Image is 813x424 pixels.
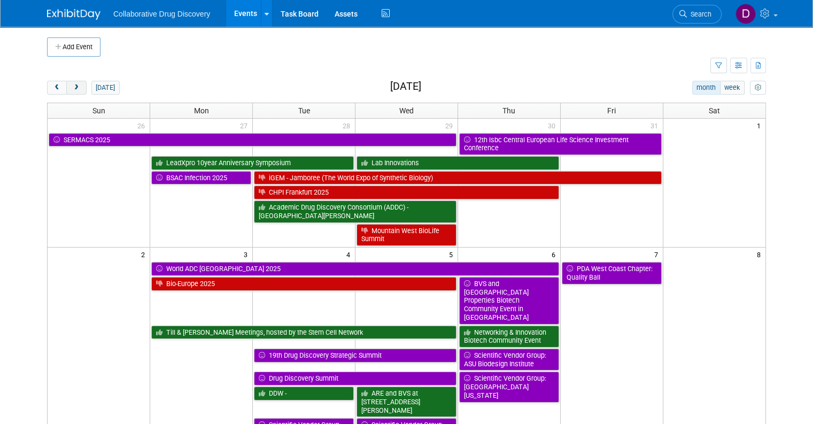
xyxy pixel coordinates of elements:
a: Drug Discovery Summit [254,372,456,386]
a: Lab Innovations [357,156,559,170]
span: 5 [448,248,458,261]
span: 2 [140,248,150,261]
span: 31 [649,119,663,132]
a: LeadXpro 10year Anniversary Symposium [151,156,354,170]
span: 30 [547,119,560,132]
a: Academic Drug Discovery Consortium (ADDC) - [GEOGRAPHIC_DATA][PERSON_NAME] [254,201,456,222]
span: 26 [136,119,150,132]
a: 19th Drug Discovery Strategic Summit [254,349,456,363]
span: Mon [194,106,209,115]
span: 3 [243,248,252,261]
span: Sat [709,106,720,115]
span: 8 [756,248,765,261]
img: Daniel Castro [735,4,756,24]
button: month [692,81,721,95]
a: Scientific Vendor Group: [GEOGRAPHIC_DATA][US_STATE] [459,372,559,402]
span: 7 [653,248,663,261]
button: Add Event [47,37,100,57]
a: BVS and [GEOGRAPHIC_DATA] Properties Biotech Community Event in [GEOGRAPHIC_DATA] [459,277,559,325]
span: Wed [399,106,414,115]
button: [DATE] [91,81,120,95]
span: 28 [342,119,355,132]
button: myCustomButton [750,81,766,95]
h2: [DATE] [390,81,421,92]
span: 29 [444,119,458,132]
a: Scientific Vendor Group: ASU Biodesign Institute [459,349,559,371]
a: 12th lsbc Central European Life Science Investment Conference [459,133,662,155]
a: iGEM - Jamboree (The World Expo of Synthetic Biology) [254,171,661,185]
i: Personalize Calendar [754,84,761,91]
a: Search [672,5,722,24]
span: Search [687,10,711,18]
a: PDA West Coast Chapter: Quality Ball [562,262,662,284]
a: DDW - [254,387,354,400]
button: week [720,81,745,95]
a: Bio-Europe 2025 [151,277,456,291]
button: prev [47,81,67,95]
span: Collaborative Drug Discovery [113,10,210,18]
a: BSAC Infection 2025 [151,171,251,185]
span: 27 [239,119,252,132]
a: Mountain West BioLife Summit [357,224,456,246]
a: CHPI Frankfurt 2025 [254,186,559,199]
a: Till & [PERSON_NAME] Meetings, hosted by the Stem Cell Network [151,326,456,340]
span: Fri [607,106,616,115]
a: World ADC [GEOGRAPHIC_DATA] 2025 [151,262,559,276]
a: ARE and BVS at [STREET_ADDRESS][PERSON_NAME] [357,387,456,417]
span: Tue [298,106,310,115]
button: next [66,81,86,95]
span: 1 [756,119,765,132]
a: Networking & Innovation Biotech Community Event [459,326,559,348]
span: 4 [345,248,355,261]
img: ExhibitDay [47,9,100,20]
a: SERMACS 2025 [49,133,456,147]
span: 6 [551,248,560,261]
span: Thu [502,106,515,115]
span: Sun [92,106,105,115]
